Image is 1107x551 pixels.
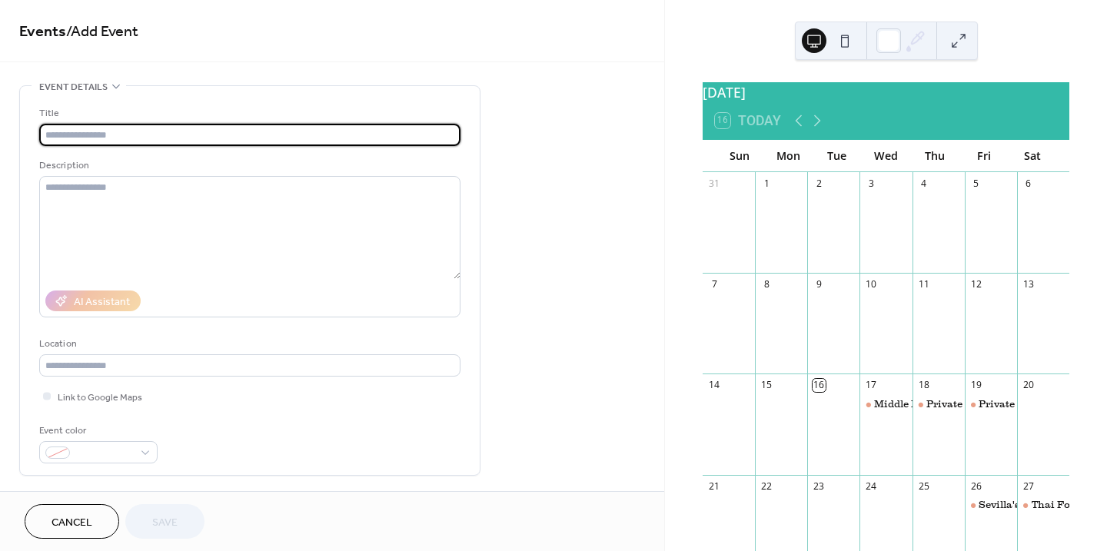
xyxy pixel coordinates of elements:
div: 8 [760,278,773,291]
div: Sevilla's Secret Tapas: Authentic Treasure Recipes from Andalucía [965,498,1017,512]
div: Middle Eastern Cuisine [874,397,993,411]
a: Events [19,17,66,47]
div: 19 [969,379,982,392]
div: 2 [813,177,826,190]
div: 26 [969,480,982,493]
div: 27 [1022,480,1035,493]
div: 22 [760,480,773,493]
div: 16 [813,379,826,392]
div: 4 [917,177,930,190]
div: Mon [764,140,813,171]
div: 18 [917,379,930,392]
div: Middle Eastern Cuisine [859,397,912,411]
span: Cancel [52,515,92,531]
div: Sun [715,140,764,171]
div: 1 [760,177,773,190]
div: Sat [1008,140,1057,171]
div: Private Cooking Event [965,397,1017,411]
div: 5 [969,177,982,190]
button: Cancel [25,504,119,539]
div: Title [39,105,457,121]
div: 17 [865,379,878,392]
div: 24 [865,480,878,493]
span: / Add Event [66,17,138,47]
div: Event color [39,423,155,439]
div: Private Cooking Event [913,397,965,411]
span: Link to Google Maps [58,390,142,406]
div: Thu [910,140,959,171]
div: Private Cooking Event [926,397,1039,411]
div: 31 [708,177,721,190]
div: [DATE] [703,82,1069,102]
div: 11 [917,278,930,291]
div: Description [39,158,457,174]
div: 21 [708,480,721,493]
div: Private Cooking Event [979,397,1092,411]
div: Wed [862,140,911,171]
div: Fri [959,140,1009,171]
div: 20 [1022,379,1035,392]
div: 25 [917,480,930,493]
div: Location [39,336,457,352]
div: 6 [1022,177,1035,190]
div: 10 [865,278,878,291]
div: Thai Food [1032,498,1082,512]
div: 7 [708,278,721,291]
div: 14 [708,379,721,392]
div: 3 [865,177,878,190]
div: 12 [969,278,982,291]
div: 23 [813,480,826,493]
div: Thai Food [1017,498,1069,512]
div: Tue [813,140,862,171]
div: 13 [1022,278,1035,291]
div: 15 [760,379,773,392]
div: 9 [813,278,826,291]
span: Event details [39,79,108,95]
